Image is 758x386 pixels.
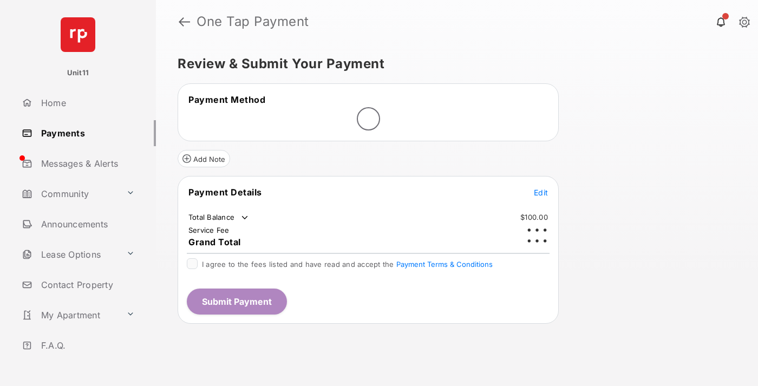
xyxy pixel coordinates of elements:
[61,17,95,52] img: svg+xml;base64,PHN2ZyB4bWxucz0iaHR0cDovL3d3dy53My5vcmcvMjAwMC9zdmciIHdpZHRoPSI2NCIgaGVpZ2h0PSI2NC...
[17,181,122,207] a: Community
[188,212,250,223] td: Total Balance
[534,188,548,197] span: Edit
[17,272,156,298] a: Contact Property
[197,15,309,28] strong: One Tap Payment
[17,302,122,328] a: My Apartment
[17,151,156,176] a: Messages & Alerts
[520,212,548,222] td: $100.00
[202,260,493,269] span: I agree to the fees listed and have read and accept the
[178,150,230,167] button: Add Note
[188,225,230,235] td: Service Fee
[17,211,156,237] a: Announcements
[188,187,262,198] span: Payment Details
[534,187,548,198] button: Edit
[178,57,728,70] h5: Review & Submit Your Payment
[17,241,122,267] a: Lease Options
[187,289,287,315] button: Submit Payment
[17,120,156,146] a: Payments
[396,260,493,269] button: I agree to the fees listed and have read and accept the
[17,90,156,116] a: Home
[67,68,89,78] p: Unit11
[188,94,265,105] span: Payment Method
[17,332,156,358] a: F.A.Q.
[188,237,241,247] span: Grand Total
